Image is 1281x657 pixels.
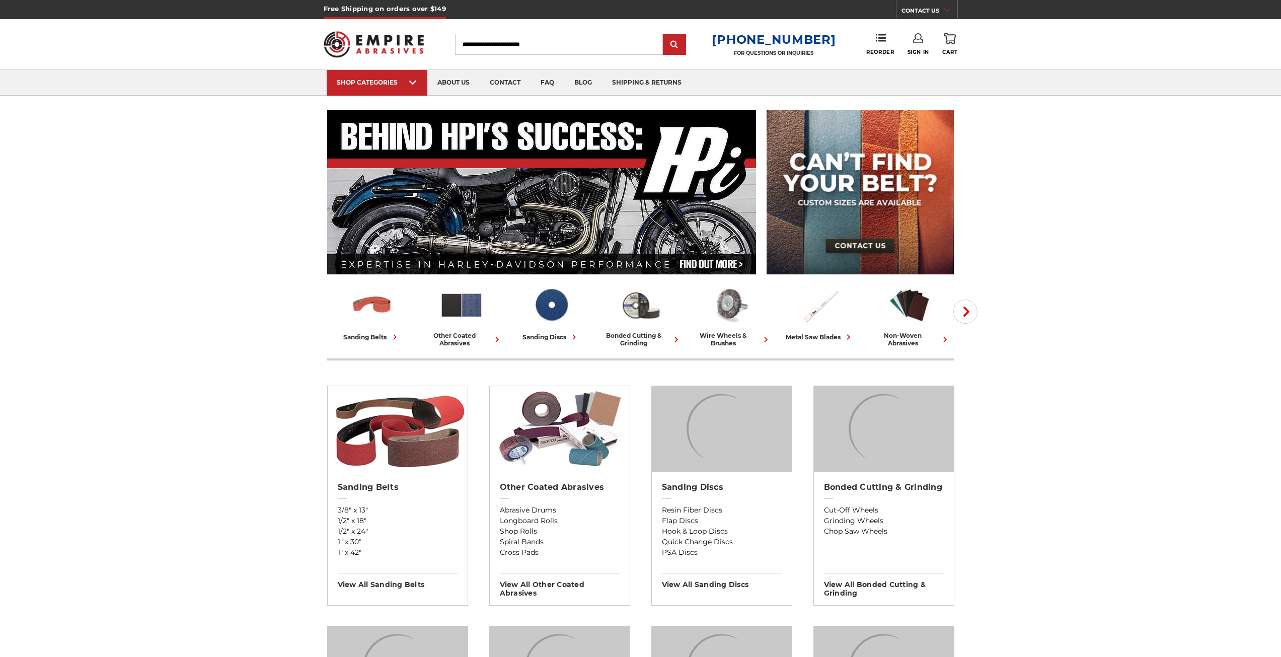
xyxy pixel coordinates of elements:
span: Sign In [908,49,929,55]
a: faq [531,70,564,96]
a: 1" x 30" [338,537,458,547]
a: Cross Pads [500,547,620,558]
span: Reorder [866,49,894,55]
a: 1/2" x 24" [338,526,458,537]
a: sanding belts [331,283,413,342]
a: Reorder [866,33,894,55]
div: SHOP CATEGORIES [337,79,417,86]
a: CONTACT US [901,5,957,19]
a: wire wheels & brushes [690,283,771,347]
img: Sanding Belts [350,283,394,327]
a: Quick Change Discs [662,537,782,547]
a: 1/2" x 18" [338,516,458,526]
a: Abrasive Drums [500,505,620,516]
img: promo banner for custom belts. [767,110,954,274]
span: Cart [942,49,957,55]
a: blog [564,70,602,96]
img: Metal Saw Blades [798,283,842,327]
a: sanding discs [510,283,592,342]
a: Cut-Off Wheels [824,505,944,516]
a: contact [480,70,531,96]
a: Spiral Bands [500,537,620,547]
img: Non-woven Abrasives [887,283,932,327]
div: bonded cutting & grinding [600,332,682,347]
input: Submit [664,35,685,55]
a: other coated abrasives [421,283,502,347]
img: Sanding Discs [652,386,792,472]
button: Next [953,300,977,324]
a: 1" x 42" [338,547,458,558]
div: metal saw blades [786,332,854,342]
img: Other Coated Abrasives [439,283,484,327]
img: Sanding Discs [529,283,573,327]
img: Banner for an interview featuring Horsepower Inc who makes Harley performance upgrades featured o... [327,110,757,274]
p: FOR QUESTIONS OR INQUIRIES [712,50,836,56]
h3: View All bonded cutting & grinding [824,573,944,598]
a: Resin Fiber Discs [662,505,782,516]
img: Wire Wheels & Brushes [708,283,752,327]
a: Grinding Wheels [824,516,944,526]
h2: Bonded Cutting & Grinding [824,482,944,492]
img: Bonded Cutting & Grinding [619,283,663,327]
img: Empire Abrasives [324,25,424,64]
a: Flap Discs [662,516,782,526]
img: Bonded Cutting & Grinding [814,386,954,472]
div: wire wheels & brushes [690,332,771,347]
div: sanding discs [522,332,579,342]
img: Other Coated Abrasives [490,386,630,472]
a: 3/8" x 13" [338,505,458,516]
div: non-woven abrasives [869,332,950,347]
h2: Sanding Belts [338,482,458,492]
a: Chop Saw Wheels [824,526,944,537]
div: other coated abrasives [421,332,502,347]
h3: View All other coated abrasives [500,573,620,598]
a: PSA Discs [662,547,782,558]
a: Shop Rolls [500,526,620,537]
a: shipping & returns [602,70,692,96]
h2: Other Coated Abrasives [500,482,620,492]
h3: View All sanding belts [338,573,458,589]
a: Cart [942,33,957,55]
a: [PHONE_NUMBER] [712,32,836,47]
a: bonded cutting & grinding [600,283,682,347]
a: metal saw blades [779,283,861,342]
h3: View All sanding discs [662,573,782,589]
a: Longboard Rolls [500,516,620,526]
img: Sanding Belts [328,386,468,472]
div: sanding belts [344,332,400,342]
a: about us [427,70,480,96]
a: non-woven abrasives [869,283,950,347]
h2: Sanding Discs [662,482,782,492]
a: Hook & Loop Discs [662,526,782,537]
